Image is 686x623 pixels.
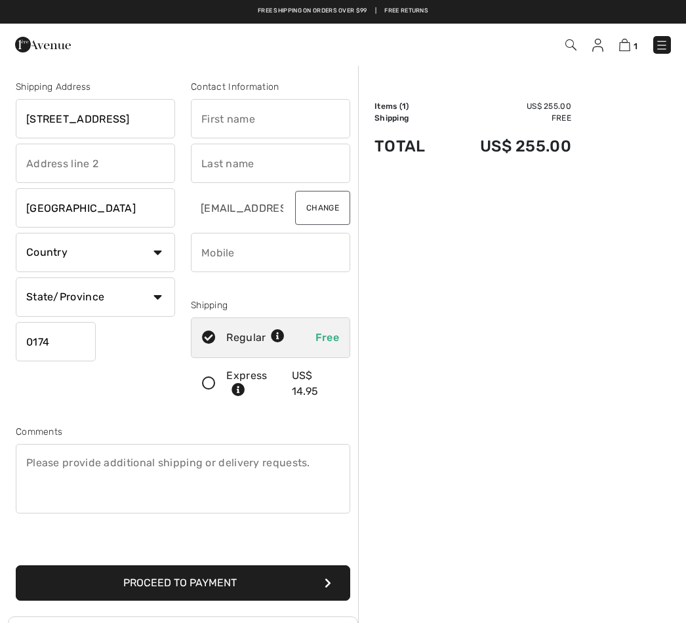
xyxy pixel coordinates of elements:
[226,368,283,399] div: Express
[374,112,445,124] td: Shipping
[565,39,576,50] img: Search
[375,7,376,16] span: |
[374,100,445,112] td: Items ( )
[191,233,350,272] input: Mobile
[295,191,350,225] button: Change
[191,144,350,183] input: Last name
[292,368,339,399] div: US$ 14.95
[191,80,350,94] div: Contact Information
[592,39,603,52] img: My Info
[16,425,350,439] div: Comments
[15,31,71,58] img: 1ère Avenue
[619,37,637,52] a: 1
[619,39,630,51] img: Shopping Bag
[445,100,571,112] td: US$ 255.00
[16,144,175,183] input: Address line 2
[16,80,175,94] div: Shipping Address
[16,322,96,361] input: Zip/Postal Code
[191,188,285,228] input: E-mail
[16,565,350,601] button: Proceed to Payment
[445,124,571,169] td: US$ 255.00
[384,7,428,16] a: Free Returns
[634,41,637,51] span: 1
[226,330,285,346] div: Regular
[191,298,350,312] div: Shipping
[315,331,339,344] span: Free
[15,37,71,50] a: 1ère Avenue
[374,124,445,169] td: Total
[191,99,350,138] input: First name
[16,188,175,228] input: City
[258,7,367,16] a: Free shipping on orders over $99
[402,102,406,111] span: 1
[655,39,668,52] img: Menu
[445,112,571,124] td: Free
[16,99,175,138] input: Address line 1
